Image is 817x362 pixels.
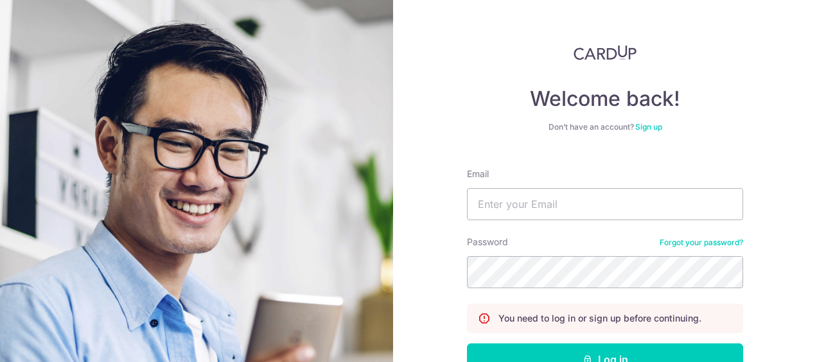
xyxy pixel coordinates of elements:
[467,168,489,180] label: Email
[467,236,508,248] label: Password
[660,237,743,248] a: Forgot your password?
[635,122,662,132] a: Sign up
[467,188,743,220] input: Enter your Email
[574,45,637,60] img: CardUp Logo
[467,86,743,112] h4: Welcome back!
[498,312,701,325] p: You need to log in or sign up before continuing.
[467,122,743,132] div: Don’t have an account?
